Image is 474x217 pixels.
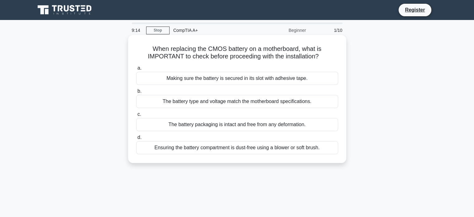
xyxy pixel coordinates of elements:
[137,88,141,94] span: b.
[137,111,141,117] span: c.
[146,27,170,34] a: Stop
[136,95,338,108] div: The battery type and voltage match the motherboard specifications.
[137,135,141,140] span: d.
[310,24,346,37] div: 1/10
[136,141,338,154] div: Ensuring the battery compartment is dust-free using a blower or soft brush.
[136,45,339,61] h5: When replacing the CMOS battery on a motherboard, what is IMPORTANT to check before proceeding wi...
[137,65,141,71] span: a.
[136,72,338,85] div: Making sure the battery is secured in its slot with adhesive tape.
[255,24,310,37] div: Beginner
[136,118,338,131] div: The battery packaging is intact and free from any deformation.
[128,24,146,37] div: 9:14
[170,24,255,37] div: CompTIA A+
[401,6,429,14] a: Register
